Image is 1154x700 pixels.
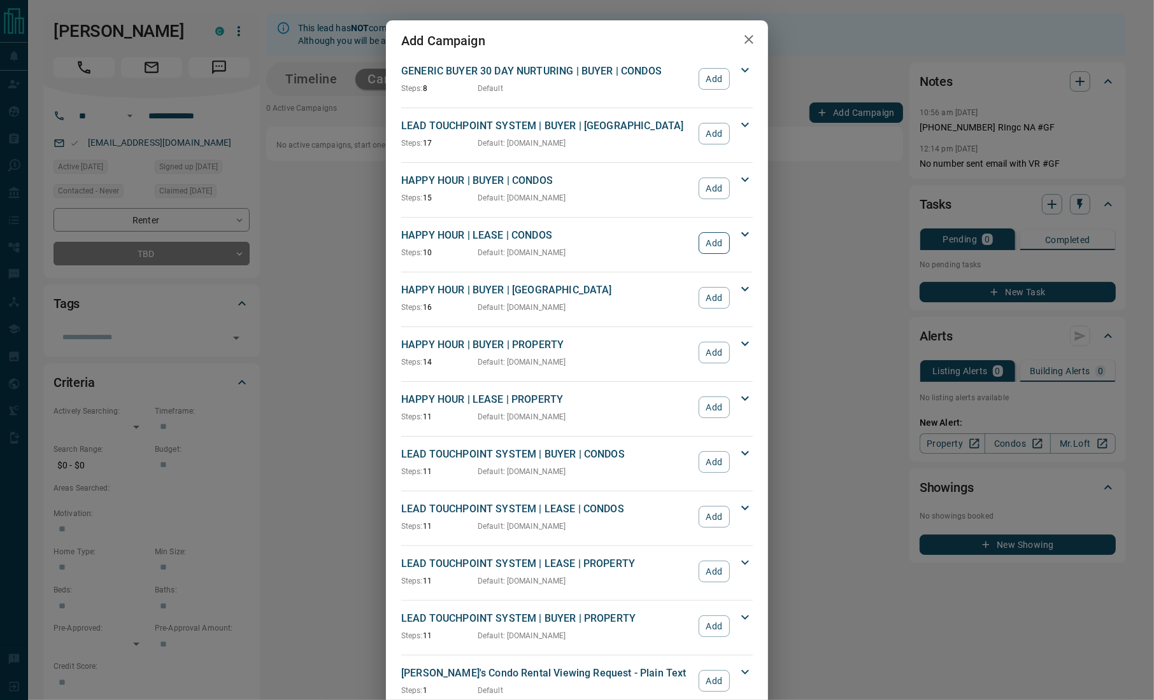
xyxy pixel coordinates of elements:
p: 14 [401,356,478,368]
span: Steps: [401,522,423,531]
p: HAPPY HOUR | BUYER | [GEOGRAPHIC_DATA] [401,283,692,298]
button: Add [699,506,730,528]
p: HAPPY HOUR | BUYER | CONDOS [401,173,692,188]
p: 11 [401,411,478,423]
div: HAPPY HOUR | BUYER | CONDOSSteps:15Default: [DOMAIN_NAME]Add [401,171,753,206]
p: Default : [DOMAIN_NAME] [478,192,566,204]
p: 8 [401,83,478,94]
p: LEAD TOUCHPOINT SYSTEM | BUYER | PROPERTY [401,611,692,626]
p: Default : [DOMAIN_NAME] [478,466,566,477]
p: Default [478,685,503,696]
button: Add [699,68,730,90]
p: 1 [401,685,478,696]
p: 17 [401,137,478,149]
p: [PERSON_NAME]'s Condo Rental Viewing Request - Plain Text [401,666,692,681]
p: LEAD TOUCHPOINT SYSTEM | BUYER | [GEOGRAPHIC_DATA] [401,118,692,134]
button: Add [699,451,730,473]
button: Add [699,123,730,144]
button: Add [699,615,730,637]
p: 11 [401,575,478,587]
p: Default : [DOMAIN_NAME] [478,575,566,587]
p: Default : [DOMAIN_NAME] [478,302,566,313]
p: Default : [DOMAIN_NAME] [478,137,566,149]
span: Steps: [401,193,423,202]
p: LEAD TOUCHPOINT SYSTEM | LEASE | CONDOS [401,501,692,517]
p: Default : [DOMAIN_NAME] [478,411,566,423]
p: Default : [DOMAIN_NAME] [478,356,566,368]
div: LEAD TOUCHPOINT SYSTEM | BUYER | CONDOSSteps:11Default: [DOMAIN_NAME]Add [401,444,753,480]
p: 11 [401,466,478,477]
div: HAPPY HOUR | LEASE | PROPERTYSteps:11Default: [DOMAIN_NAME]Add [401,389,753,425]
button: Add [699,396,730,418]
p: 15 [401,192,478,204]
p: HAPPY HOUR | LEASE | PROPERTY [401,392,692,407]
button: Add [699,178,730,199]
p: 16 [401,302,478,313]
div: GENERIC BUYER 30 DAY NURTURING | BUYER | CONDOSSteps:8DefaultAdd [401,61,753,97]
p: Default : [DOMAIN_NAME] [478,247,566,258]
span: Steps: [401,139,423,148]
div: [PERSON_NAME]'s Condo Rental Viewing Request - Plain TextSteps:1DefaultAdd [401,663,753,699]
div: LEAD TOUCHPOINT SYSTEM | BUYER | [GEOGRAPHIC_DATA]Steps:17Default: [DOMAIN_NAME]Add [401,116,753,151]
span: Steps: [401,412,423,421]
p: 10 [401,247,478,258]
span: Steps: [401,358,423,367]
button: Add [699,287,730,309]
div: HAPPY HOUR | BUYER | PROPERTYSteps:14Default: [DOMAIN_NAME]Add [401,335,753,370]
div: LEAD TOUCHPOINT SYSTEM | LEASE | PROPERTYSteps:11Default: [DOMAIN_NAME]Add [401,554,753,589]
p: 11 [401,521,478,532]
div: LEAD TOUCHPOINT SYSTEM | BUYER | PROPERTYSteps:11Default: [DOMAIN_NAME]Add [401,608,753,644]
h2: Add Campaign [386,20,501,61]
span: Steps: [401,686,423,695]
span: Steps: [401,577,423,585]
p: HAPPY HOUR | LEASE | CONDOS [401,228,692,243]
span: Steps: [401,84,423,93]
span: Steps: [401,631,423,640]
p: Default [478,83,503,94]
div: HAPPY HOUR | BUYER | [GEOGRAPHIC_DATA]Steps:16Default: [DOMAIN_NAME]Add [401,280,753,316]
button: Add [699,232,730,254]
p: Default : [DOMAIN_NAME] [478,521,566,532]
button: Add [699,342,730,363]
p: LEAD TOUCHPOINT SYSTEM | BUYER | CONDOS [401,447,692,462]
div: HAPPY HOUR | LEASE | CONDOSSteps:10Default: [DOMAIN_NAME]Add [401,225,753,261]
span: Steps: [401,467,423,476]
div: LEAD TOUCHPOINT SYSTEM | LEASE | CONDOSSteps:11Default: [DOMAIN_NAME]Add [401,499,753,535]
p: LEAD TOUCHPOINT SYSTEM | LEASE | PROPERTY [401,556,692,571]
p: Default : [DOMAIN_NAME] [478,630,566,641]
p: 11 [401,630,478,641]
span: Steps: [401,248,423,257]
button: Add [699,670,730,692]
p: GENERIC BUYER 30 DAY NURTURING | BUYER | CONDOS [401,64,692,79]
button: Add [699,561,730,582]
p: HAPPY HOUR | BUYER | PROPERTY [401,337,692,353]
span: Steps: [401,303,423,312]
